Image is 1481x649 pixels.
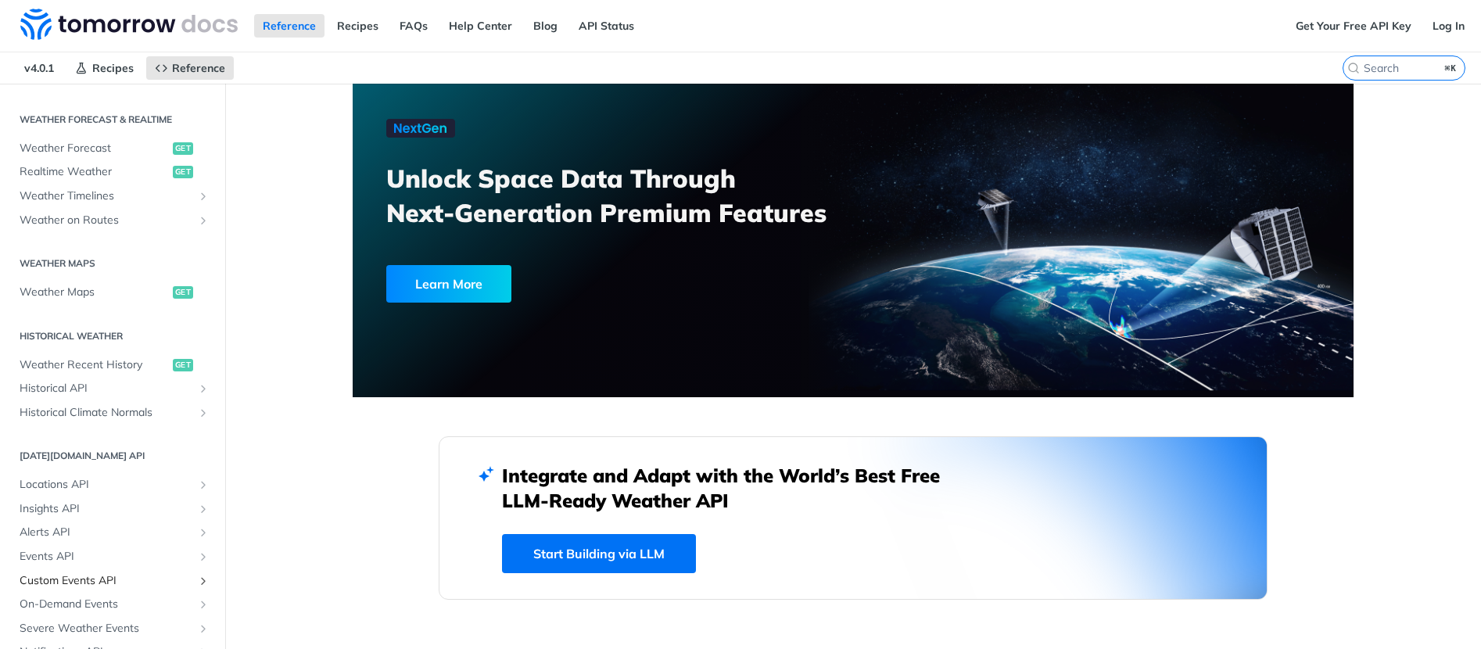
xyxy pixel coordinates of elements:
h2: Integrate and Adapt with the World’s Best Free LLM-Ready Weather API [502,463,963,513]
button: Show subpages for Locations API [197,479,210,491]
span: Reference [172,61,225,75]
span: Weather Timelines [20,188,193,204]
a: Weather Mapsget [12,281,213,304]
h2: [DATE][DOMAIN_NAME] API [12,449,213,463]
div: Learn More [386,265,511,303]
a: Help Center [440,14,521,38]
button: Show subpages for Events API [197,550,210,563]
span: Insights API [20,501,193,517]
svg: Search [1347,62,1360,74]
button: Show subpages for Custom Events API [197,575,210,587]
a: FAQs [391,14,436,38]
a: Weather on RoutesShow subpages for Weather on Routes [12,209,213,232]
button: Show subpages for On-Demand Events [197,598,210,611]
span: Recipes [92,61,134,75]
a: Learn More [386,265,773,303]
button: Show subpages for Historical API [197,382,210,395]
h2: Weather Forecast & realtime [12,113,213,127]
button: Show subpages for Weather Timelines [197,190,210,203]
a: Alerts APIShow subpages for Alerts API [12,521,213,544]
a: Reference [146,56,234,80]
a: Weather TimelinesShow subpages for Weather Timelines [12,185,213,208]
a: Log In [1424,14,1473,38]
a: Realtime Weatherget [12,160,213,184]
span: Severe Weather Events [20,621,193,636]
a: Get Your Free API Key [1287,14,1420,38]
a: Start Building via LLM [502,534,696,573]
h2: Weather Maps [12,256,213,271]
h3: Unlock Space Data Through Next-Generation Premium Features [386,161,870,230]
a: Events APIShow subpages for Events API [12,545,213,568]
span: get [173,166,193,178]
a: Custom Events APIShow subpages for Custom Events API [12,569,213,593]
span: Historical Climate Normals [20,405,193,421]
span: On-Demand Events [20,597,193,612]
a: Recipes [328,14,387,38]
span: Events API [20,549,193,565]
span: Alerts API [20,525,193,540]
span: Realtime Weather [20,164,169,180]
a: Locations APIShow subpages for Locations API [12,473,213,497]
a: API Status [570,14,643,38]
span: get [173,359,193,371]
img: NextGen [386,119,455,138]
span: Weather on Routes [20,213,193,228]
button: Show subpages for Alerts API [197,526,210,539]
a: On-Demand EventsShow subpages for On-Demand Events [12,593,213,616]
a: Weather Recent Historyget [12,353,213,377]
button: Show subpages for Insights API [197,503,210,515]
a: Severe Weather EventsShow subpages for Severe Weather Events [12,617,213,640]
span: v4.0.1 [16,56,63,80]
span: Weather Maps [20,285,169,300]
span: Weather Recent History [20,357,169,373]
span: get [173,286,193,299]
span: get [173,142,193,155]
kbd: ⌘K [1441,60,1461,76]
span: Historical API [20,381,193,396]
button: Show subpages for Severe Weather Events [197,622,210,635]
a: Historical Climate NormalsShow subpages for Historical Climate Normals [12,401,213,425]
img: Tomorrow.io Weather API Docs [20,9,238,40]
span: Weather Forecast [20,141,169,156]
span: Custom Events API [20,573,193,589]
h2: Historical Weather [12,329,213,343]
a: Insights APIShow subpages for Insights API [12,497,213,521]
a: Recipes [66,56,142,80]
button: Show subpages for Historical Climate Normals [197,407,210,419]
span: Locations API [20,477,193,493]
a: Historical APIShow subpages for Historical API [12,377,213,400]
button: Show subpages for Weather on Routes [197,214,210,227]
a: Blog [525,14,566,38]
a: Weather Forecastget [12,137,213,160]
a: Reference [254,14,325,38]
